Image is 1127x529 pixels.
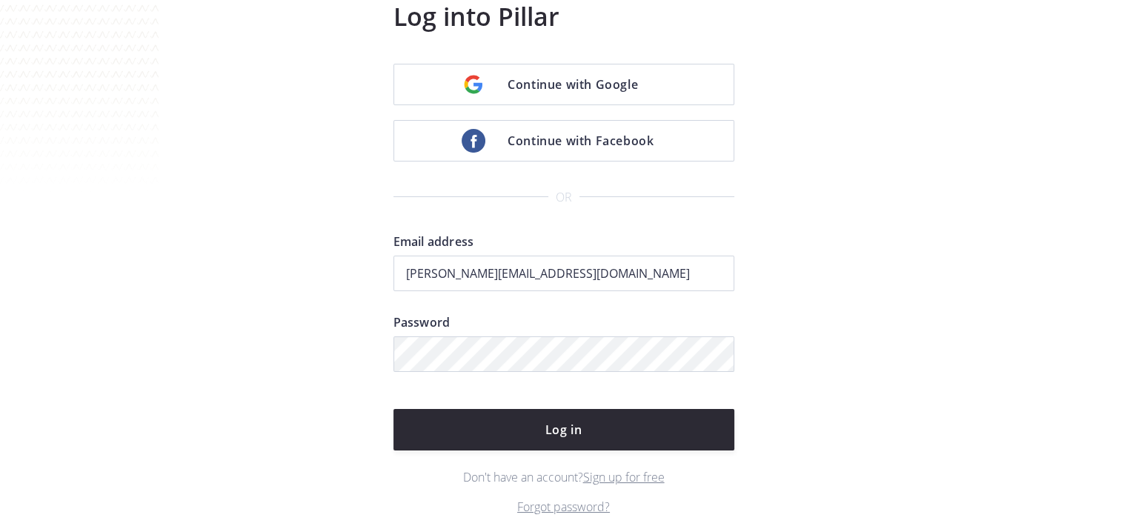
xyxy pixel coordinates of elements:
span: or [548,182,579,213]
button: Log in [393,409,734,450]
label: Email address [393,233,734,256]
p: Don't have an account? [393,468,734,486]
a: Forgot password? [517,499,610,515]
input: johndoe@realestate.com [393,256,734,291]
label: Password [393,313,734,336]
a: Sign up for free [583,469,665,485]
a: Continue with Google [393,64,734,105]
iframe: Drift Widget Chat Controller [1053,455,1109,511]
a: Continue with Facebook [393,120,734,162]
